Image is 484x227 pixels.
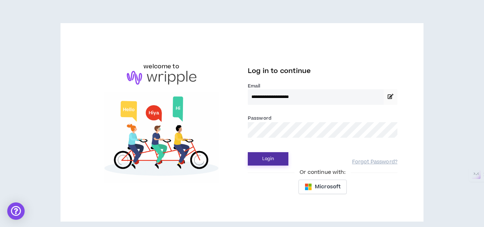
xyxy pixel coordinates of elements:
label: Password [248,115,271,121]
span: Or continue with: [295,168,350,176]
button: Microsoft [299,180,347,194]
span: Microsoft [315,183,341,191]
img: Welcome to Wripple [87,92,236,183]
h6: welcome to [143,62,179,71]
a: Forgot Password? [352,159,397,166]
div: Open Intercom Messenger [7,202,25,220]
span: Log in to continue [248,67,311,76]
img: logo-brand.png [127,71,196,85]
button: Login [248,152,288,166]
label: Email [248,83,397,89]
